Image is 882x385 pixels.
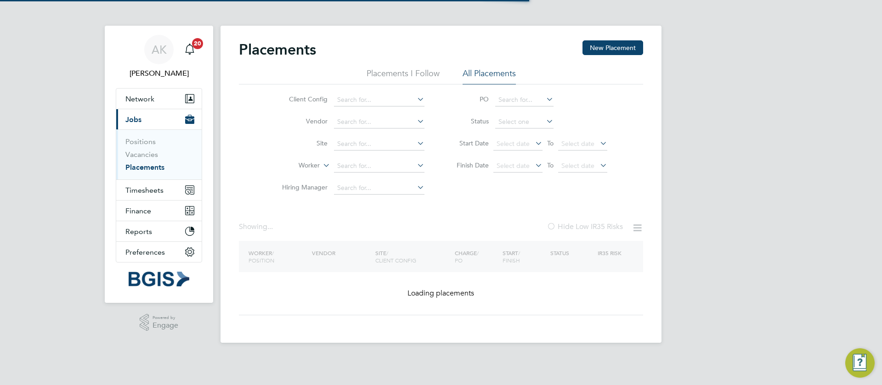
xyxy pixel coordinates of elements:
[267,222,273,231] span: ...
[447,95,489,103] label: PO
[497,162,530,170] span: Select date
[267,161,320,170] label: Worker
[544,137,556,149] span: To
[239,40,316,59] h2: Placements
[275,117,328,125] label: Vendor
[275,139,328,147] label: Site
[116,89,202,109] button: Network
[116,242,202,262] button: Preferences
[447,161,489,169] label: Finish Date
[181,35,199,64] a: 20
[116,180,202,200] button: Timesheets
[152,44,167,56] span: AK
[125,186,164,195] span: Timesheets
[463,68,516,84] li: All Placements
[125,150,158,159] a: Vacancies
[116,201,202,221] button: Finance
[116,109,202,129] button: Jobs
[116,221,202,241] button: Reports
[125,206,151,215] span: Finance
[239,222,275,232] div: Showing
[125,163,164,172] a: Placements
[140,314,179,331] a: Powered byEngage
[116,129,202,179] div: Jobs
[125,137,156,146] a: Positions
[153,314,178,322] span: Powered by
[125,227,152,236] span: Reports
[116,35,202,79] a: AK[PERSON_NAME]
[153,322,178,329] span: Engage
[192,38,203,49] span: 20
[447,117,489,125] label: Status
[334,94,424,106] input: Search for...
[447,139,489,147] label: Start Date
[845,348,875,378] button: Engage Resource Center
[129,272,189,286] img: bgis-logo-retina.png
[125,115,141,124] span: Jobs
[334,182,424,195] input: Search for...
[582,40,643,55] button: New Placement
[125,95,154,103] span: Network
[495,94,554,106] input: Search for...
[497,139,530,148] span: Select date
[116,272,202,286] a: Go to home page
[544,159,556,171] span: To
[495,116,554,128] input: Select one
[125,248,165,257] span: Preferences
[561,162,594,170] span: Select date
[116,68,202,79] span: Amar Kayani
[334,116,424,128] input: Search for...
[334,160,424,173] input: Search for...
[275,183,328,191] label: Hiring Manager
[367,68,440,84] li: Placements I Follow
[105,26,213,303] nav: Main navigation
[561,139,594,148] span: Select date
[547,222,623,231] label: Hide Low IR35 Risks
[334,138,424,151] input: Search for...
[275,95,328,103] label: Client Config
